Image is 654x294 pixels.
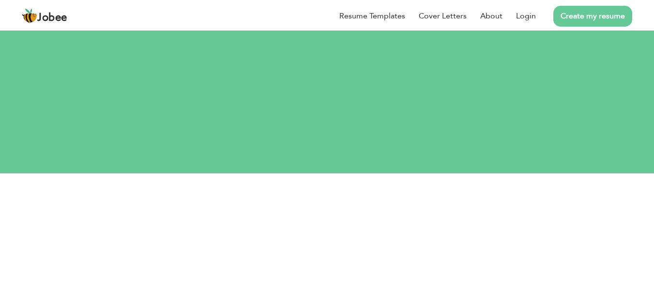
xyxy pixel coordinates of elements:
a: Cover Letters [419,10,467,22]
img: jobee.io [22,8,37,24]
a: Resume Templates [339,10,405,22]
a: Jobee [22,8,67,24]
span: Jobee [37,13,67,23]
a: About [480,10,502,22]
a: Create my resume [553,6,632,27]
a: Login [516,10,536,22]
